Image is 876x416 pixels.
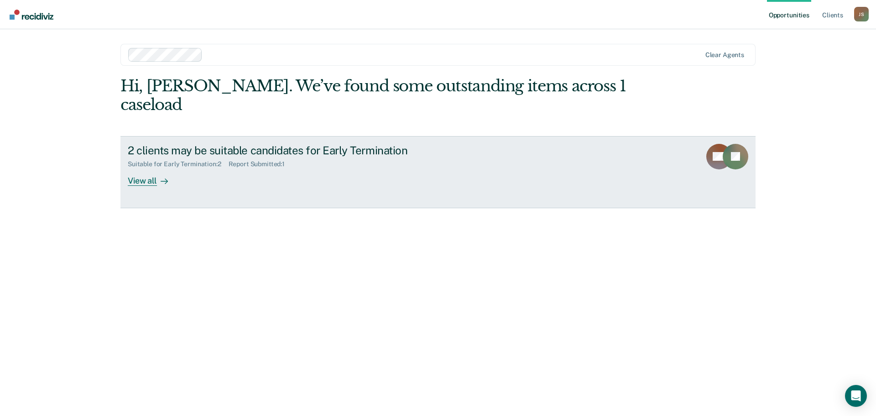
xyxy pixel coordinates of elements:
div: Open Intercom Messenger [845,385,867,407]
img: Recidiviz [10,10,53,20]
div: Suitable for Early Termination : 2 [128,160,229,168]
div: Report Submitted : 1 [229,160,292,168]
div: 2 clients may be suitable candidates for Early Termination [128,144,448,157]
div: J S [854,7,869,21]
div: Hi, [PERSON_NAME]. We’ve found some outstanding items across 1 caseload [120,77,629,114]
button: Profile dropdown button [854,7,869,21]
a: 2 clients may be suitable candidates for Early TerminationSuitable for Early Termination:2Report ... [120,136,756,208]
div: View all [128,168,179,186]
div: Clear agents [705,51,744,59]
